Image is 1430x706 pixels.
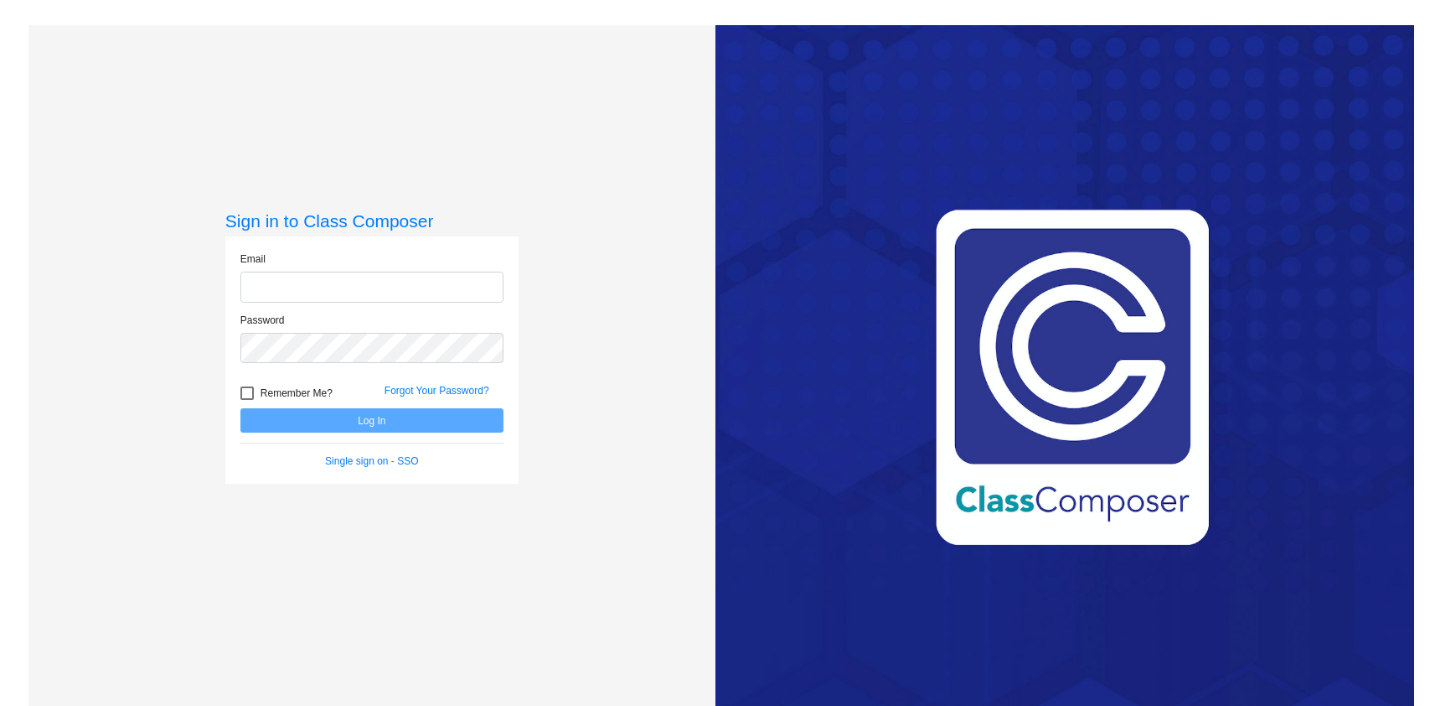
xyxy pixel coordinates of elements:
[240,408,503,433] button: Log In
[261,383,333,403] span: Remember Me?
[385,385,489,397] a: Forgot Your Password?
[240,252,266,267] label: Email
[325,455,418,467] a: Single sign on - SSO
[240,313,285,328] label: Password
[225,210,519,231] h3: Sign in to Class Composer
